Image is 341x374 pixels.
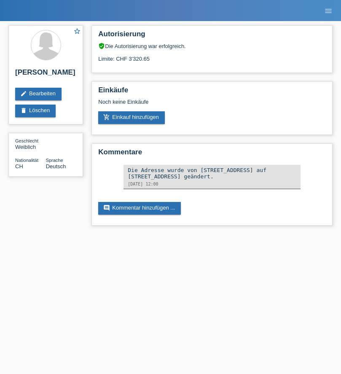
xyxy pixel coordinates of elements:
span: Nationalität [15,158,38,163]
div: Die Autorisierung war erfolgreich. [98,43,326,49]
h2: Autorisierung [98,30,326,43]
div: [DATE] 12:00 [128,182,296,186]
h2: [PERSON_NAME] [15,68,76,81]
i: delete [20,107,27,114]
i: add_shopping_cart [103,114,110,121]
div: Die Adresse wurde von [STREET_ADDRESS] auf [STREET_ADDRESS] geändert. [128,167,296,180]
a: menu [320,8,337,13]
a: add_shopping_cartEinkauf hinzufügen [98,111,165,124]
span: Sprache [46,158,63,163]
i: star_border [73,27,81,35]
span: Schweiz [15,163,23,170]
i: comment [103,204,110,211]
div: Weiblich [15,137,46,150]
a: editBearbeiten [15,88,62,100]
span: Geschlecht [15,138,38,143]
i: edit [20,90,27,97]
i: verified_user [98,43,105,49]
a: star_border [73,27,81,36]
div: Noch keine Einkäufe [98,99,326,111]
span: Deutsch [46,163,66,170]
h2: Einkäufe [98,86,326,99]
a: commentKommentar hinzufügen ... [98,202,181,215]
h2: Kommentare [98,148,326,161]
i: menu [324,7,333,15]
a: deleteLöschen [15,105,56,117]
div: Limite: CHF 3'320.65 [98,49,326,62]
